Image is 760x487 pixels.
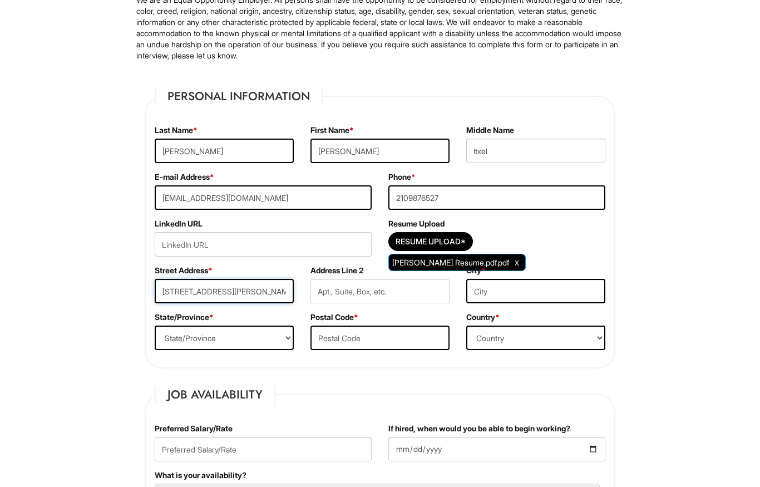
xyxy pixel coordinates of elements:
label: Street Address [155,265,213,276]
legend: Personal Information [155,88,323,105]
label: City [466,265,486,276]
label: E-mail Address [155,171,214,183]
span: [PERSON_NAME] Resume.pdf.pdf [392,258,509,267]
input: City [466,279,605,303]
label: Last Name [155,125,198,136]
label: Address Line 2 [310,265,363,276]
input: Preferred Salary/Rate [155,437,372,461]
input: E-mail Address [155,185,372,210]
a: Clear Uploaded File [512,255,522,270]
button: Resume Upload*Resume Upload* [388,232,473,251]
label: If hired, when would you be able to begin working? [388,423,570,434]
select: Country [466,326,605,350]
label: What is your availability? [155,470,246,481]
label: LinkedIn URL [155,218,203,229]
label: Country [466,312,500,323]
label: Resume Upload [388,218,445,229]
label: State/Province [155,312,214,323]
input: Apt., Suite, Box, etc. [310,279,450,303]
label: Preferred Salary/Rate [155,423,233,434]
input: Postal Code [310,326,450,350]
label: Middle Name [466,125,514,136]
select: State/Province [155,326,294,350]
input: Middle Name [466,139,605,163]
input: Last Name [155,139,294,163]
label: First Name [310,125,354,136]
legend: Job Availability [155,386,275,403]
input: First Name [310,139,450,163]
input: Phone [388,185,605,210]
input: LinkedIn URL [155,232,372,257]
label: Postal Code [310,312,358,323]
input: Street Address [155,279,294,303]
label: Phone [388,171,416,183]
